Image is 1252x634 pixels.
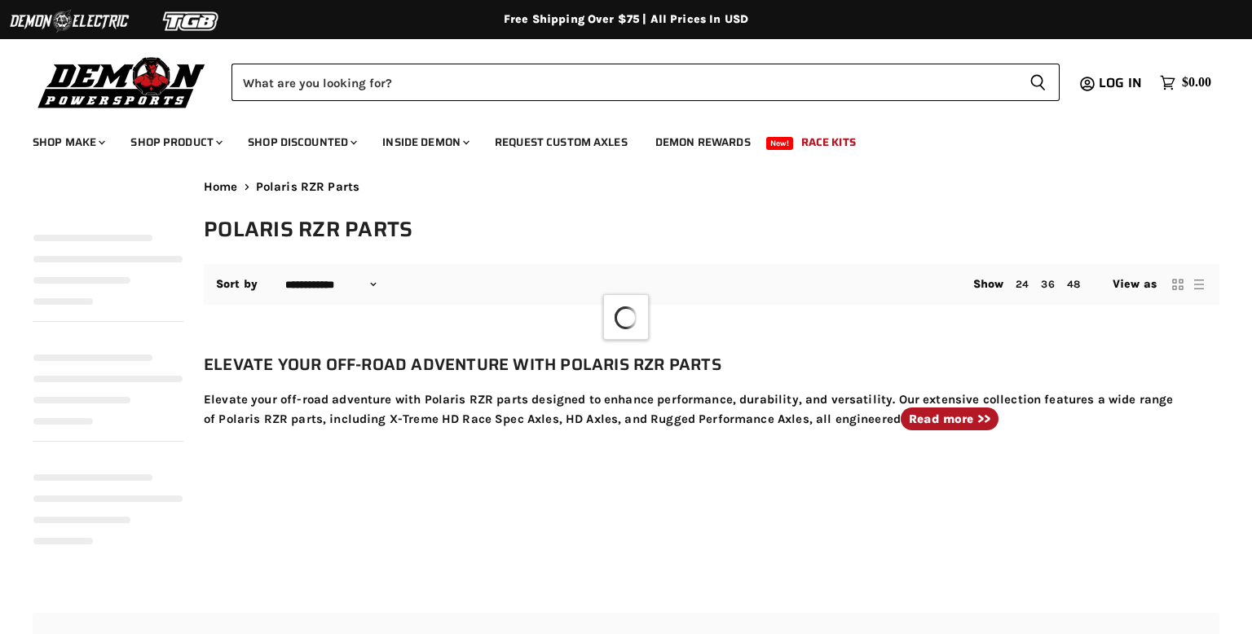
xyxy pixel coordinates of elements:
nav: Breadcrumbs [204,180,1219,194]
img: Demon Electric Logo 2 [8,6,130,37]
a: 48 [1067,278,1080,290]
input: Search [231,64,1016,101]
a: Shop Make [20,125,115,159]
span: $0.00 [1182,75,1211,90]
a: Inside Demon [370,125,479,159]
button: list view [1191,276,1207,293]
span: View as [1113,278,1157,291]
span: New! [766,137,794,150]
img: Demon Powersports [33,53,211,111]
nav: Collection utilities [204,264,1219,305]
p: Elevate your off-road adventure with Polaris RZR parts designed to enhance performance, durabilit... [204,390,1219,429]
a: 36 [1041,278,1054,290]
h1: Polaris RZR Parts [204,216,1219,243]
button: grid view [1170,276,1186,293]
a: Shop Discounted [236,125,367,159]
label: Sort by [216,278,258,291]
a: Shop Product [118,125,232,159]
a: $0.00 [1152,71,1219,95]
a: 24 [1016,278,1029,290]
form: Product [231,64,1060,101]
ul: Main menu [20,119,1207,159]
a: Home [204,180,238,194]
button: Search [1016,64,1060,101]
span: Log in [1099,73,1142,93]
a: Demon Rewards [643,125,763,159]
a: Log in [1091,76,1152,90]
span: Polaris RZR Parts [256,180,360,194]
a: Race Kits [789,125,868,159]
a: Request Custom Axles [483,125,640,159]
img: TGB Logo 2 [130,6,253,37]
span: Show [973,277,1004,291]
strong: Read more >> [909,412,990,426]
h2: Elevate Your Off-Road Adventure with Polaris RZR Parts [204,351,1219,377]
